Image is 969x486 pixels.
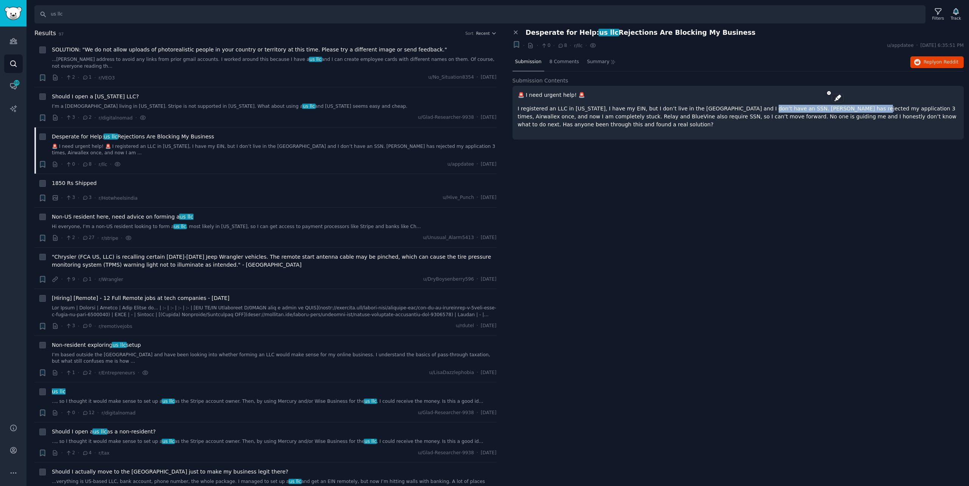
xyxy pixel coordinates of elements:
span: 2 [65,234,75,241]
span: 2 [82,370,92,376]
span: · [570,42,571,50]
span: us llc [112,342,127,348]
span: 4 [82,450,92,456]
span: 97 [59,32,64,36]
span: · [536,42,538,50]
span: [DATE] [481,194,496,201]
span: us llc [162,399,175,404]
span: u/Unusual_Alarm5413 [423,234,474,241]
span: 0 [65,161,75,168]
span: 3 [65,323,75,329]
span: · [477,370,478,376]
span: · [61,409,63,417]
span: 8 [558,42,567,49]
span: u/Glad-Researcher-9938 [418,450,474,456]
span: · [477,74,478,81]
span: Should I actually move to the [GEOGRAPHIC_DATA] just to make my business legit there? [52,468,288,476]
span: · [94,322,96,330]
span: 1 [65,370,75,376]
span: · [94,449,96,457]
span: · [78,275,79,283]
span: us llc [173,224,187,229]
span: Submission Contents [513,77,569,85]
a: Desperate for Help:us llcRejections Are Blocking My Business [52,133,214,141]
span: · [553,42,555,50]
span: Desperate for Help: Rejections Are Blocking My Business [526,29,756,37]
span: 1 [82,276,92,283]
span: · [94,275,96,283]
span: [DATE] [481,114,496,121]
span: · [477,114,478,121]
span: · [121,234,122,242]
span: r/stripe [101,236,118,241]
span: · [477,323,478,329]
span: Should I open a as a non-resident? [52,428,156,436]
span: · [94,369,96,377]
span: us llc [162,439,175,444]
span: 3 [65,194,75,201]
a: Hi everyone, I’m a non-US resident looking to form aus llc, most likely in [US_STATE], so I can g... [52,224,497,230]
span: 1850 Rs Shipped [52,179,97,187]
a: Non-US resident here, need advice on forming aus llc [52,213,193,221]
span: r/Entrepreneurs [98,370,135,376]
span: u/Hive_Punch [443,194,474,201]
span: [Hiring] [Remote] - 12 Full Remote jobs at tech companies - [DATE] [52,294,229,302]
div: Filters [932,16,944,21]
span: · [97,409,99,417]
span: · [135,114,137,122]
input: Search Keyword [34,5,925,23]
span: · [78,449,79,457]
a: us llc [52,388,65,396]
span: 9 [65,276,75,283]
span: · [97,234,99,242]
span: · [477,410,478,416]
span: 2 [65,450,75,456]
span: Summary [587,59,609,65]
span: u/appdatee [447,161,474,168]
span: · [110,160,111,168]
span: · [61,114,63,122]
p: 🚨 I need urgent help! 🚨 [518,91,959,99]
span: r/remotivejobs [98,324,132,329]
a: ...[PERSON_NAME] address to avoid any links from prior gmail accounts. I worked around this becau... [52,56,497,70]
span: u/No_Situation8354 [428,74,474,81]
span: 8 [82,161,92,168]
span: on Reddit [936,59,958,65]
a: "Chrysler (FCA US, LLC) is recalling certain [DATE]-[DATE] Jeep Wrangler vehicles. The remote sta... [52,253,497,269]
span: [DATE] [481,161,496,168]
span: 3 [65,114,75,121]
span: · [94,74,96,82]
span: 69 [13,80,20,85]
span: · [138,369,139,377]
span: · [94,160,96,168]
span: [DATE] [481,450,496,456]
span: r/digitalnomad [98,115,132,121]
a: Lor Ipsum | Dolorsi | Ametco | Adip Elitse do... | :- | :- | :- | :- | [EIU TE/IN Utlaboreet D/0M... [52,305,497,318]
span: [DATE] [481,234,496,241]
span: · [477,276,478,283]
span: · [61,275,63,283]
span: · [94,194,96,202]
span: 0 [65,410,75,416]
span: r/tax [98,450,109,456]
span: · [61,74,63,82]
a: 69 [4,77,23,95]
span: u/rdutel [456,323,474,329]
span: r/llc [574,43,583,48]
span: · [61,322,63,330]
span: 0 [541,42,550,49]
span: · [78,234,79,242]
span: us llc [309,57,322,62]
span: 2 [82,114,92,121]
span: us llc [179,214,194,220]
span: 8 Comments [550,59,579,65]
span: u/LisaDazzlephobia [429,370,474,376]
span: u/Glad-Researcher-9938 [418,114,474,121]
p: I registered an LLC in [US_STATE], I have my EIN, but I don’t live in the [GEOGRAPHIC_DATA] and I... [518,105,959,129]
span: Non-US resident here, need advice on forming a [52,213,193,221]
span: · [78,369,79,377]
span: 27 [82,234,95,241]
a: ..., so I thought it would make sense to set up aus llcas the Stripe account owner. Then, by usin... [52,438,497,445]
span: · [61,194,63,202]
span: · [916,42,918,49]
